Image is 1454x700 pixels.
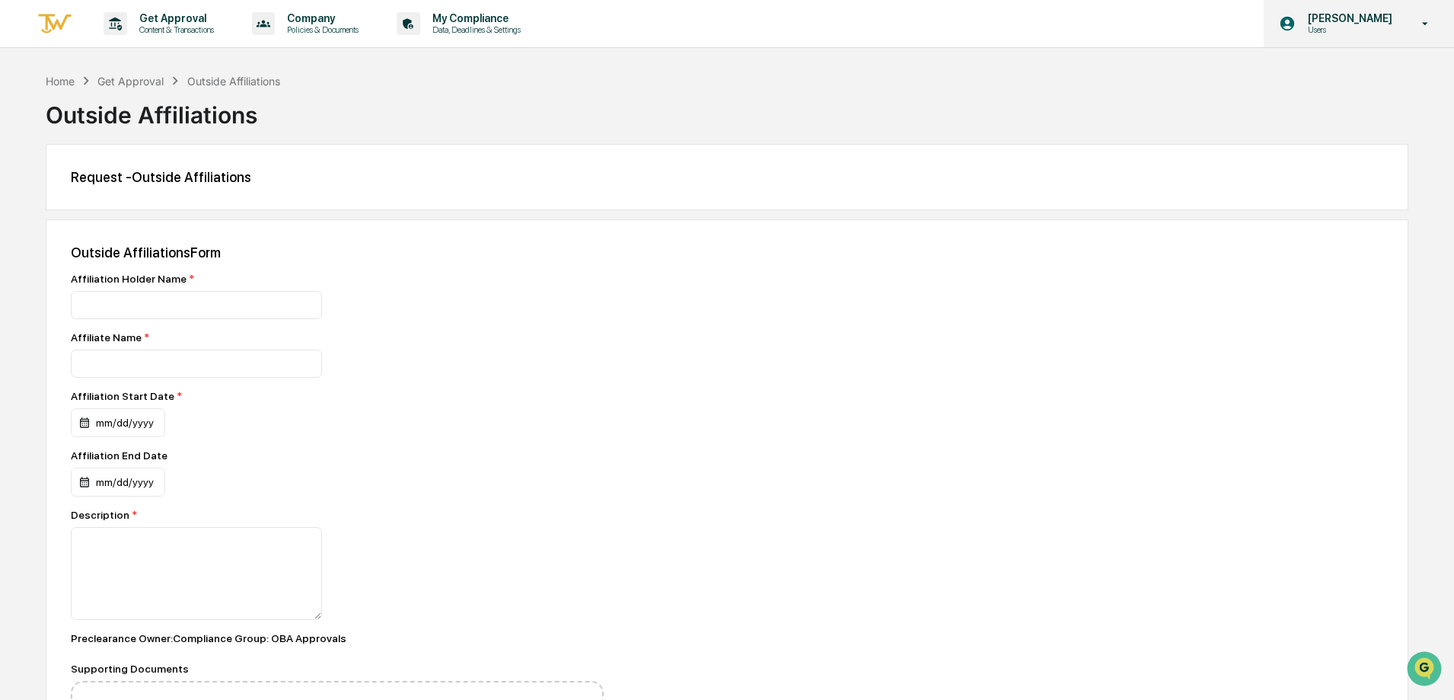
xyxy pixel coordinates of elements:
div: Home [46,75,75,88]
div: Description [71,509,604,521]
p: Get Approval [127,12,222,24]
p: Users [1296,24,1400,35]
img: 1746055101610-c473b297-6a78-478c-a979-82029cc54cd1 [15,117,43,144]
div: Get Approval [97,75,164,88]
p: [PERSON_NAME] [1296,12,1400,24]
div: 🔎 [15,222,27,235]
span: Pylon [151,258,184,270]
div: Supporting Documents [71,663,604,675]
a: Powered byPylon [107,257,184,270]
div: Affiliate Name [71,331,604,344]
div: Request - Outside Affiliations [71,169,1383,185]
div: Outside Affiliations Form [71,245,1383,261]
p: Policies & Documents [275,24,366,35]
span: Attestations [126,192,189,207]
a: 🔎Data Lookup [9,215,102,242]
div: mm/dd/yyyy [71,408,165,437]
span: Preclearance [30,192,98,207]
button: Start new chat [259,121,277,139]
p: Content & Transactions [127,24,222,35]
div: We're available if you need us! [52,132,193,144]
iframe: Open customer support [1405,650,1446,691]
p: Company [275,12,366,24]
div: Outside Affiliations [46,89,1408,129]
p: My Compliance [420,12,528,24]
p: Data, Deadlines & Settings [420,24,528,35]
div: Affiliation End Date [71,449,299,462]
div: Affiliation Start Date [71,390,299,402]
span: Data Lookup [30,221,96,236]
a: 🗄️Attestations [104,186,195,213]
div: Preclearance Owner : Compliance Group: OBA Approvals [71,632,604,644]
div: Start new chat [52,117,250,132]
p: How can we help? [15,32,277,56]
div: 🗄️ [110,193,123,206]
div: Affiliation Holder Name [71,273,604,285]
div: Outside Affiliations [187,75,280,88]
img: logo [37,11,73,37]
div: mm/dd/yyyy [71,468,165,497]
a: 🖐️Preclearance [9,186,104,213]
div: 🖐️ [15,193,27,206]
